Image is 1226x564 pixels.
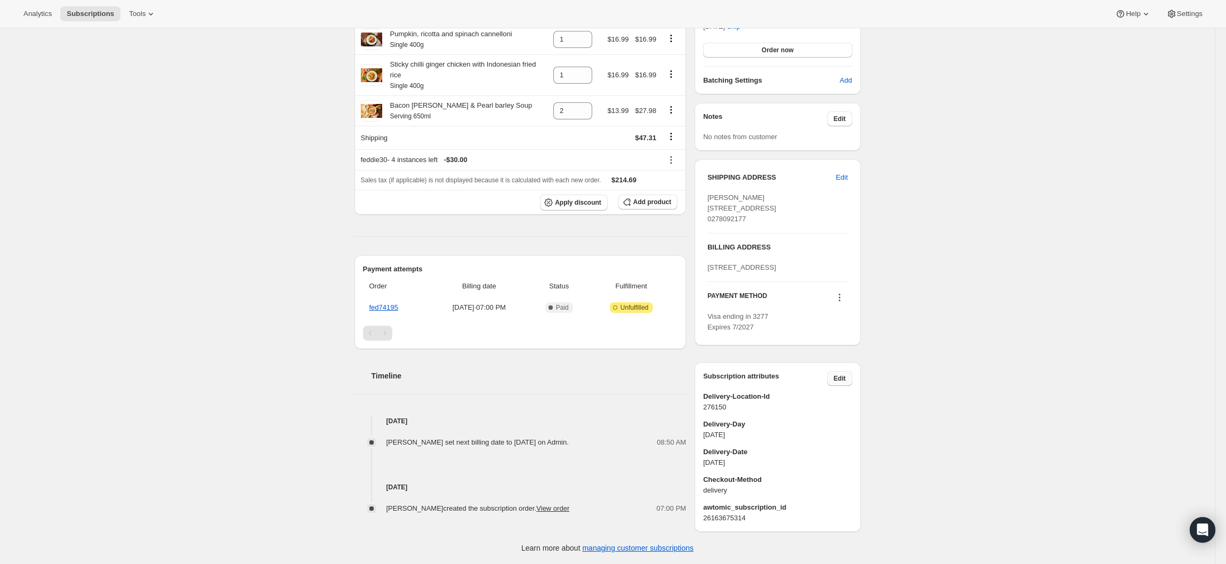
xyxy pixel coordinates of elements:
[657,503,687,514] span: 07:00 PM
[635,71,656,79] span: $16.99
[386,438,569,446] span: [PERSON_NAME] set next billing date to [DATE] on Admin.
[363,275,429,298] th: Order
[361,155,657,165] div: feddie30 - 4 instances left
[703,447,852,457] span: Delivery-Date
[67,10,114,18] span: Subscriptions
[361,176,601,184] span: Sales tax (if applicable) is not displayed because it is calculated with each new order.
[827,371,852,386] button: Edit
[431,302,527,313] span: [DATE] · 07:00 PM
[703,457,852,468] span: [DATE]
[363,326,678,341] nav: Pagination
[703,133,777,141] span: No notes from customer
[827,111,852,126] button: Edit
[703,43,852,58] button: Order now
[834,115,846,123] span: Edit
[608,71,629,79] span: $16.99
[703,391,852,402] span: Delivery-Location-Id
[372,370,687,381] h2: Timeline
[60,6,120,21] button: Subscriptions
[363,264,678,275] h2: Payment attempts
[540,195,608,211] button: Apply discount
[1190,517,1215,543] div: Open Intercom Messenger
[663,104,680,116] button: Product actions
[382,29,512,50] div: Pumpkin, ricotta and spinach cannelloni
[533,281,585,292] span: Status
[840,75,852,86] span: Add
[123,6,163,21] button: Tools
[608,35,629,43] span: $16.99
[1177,10,1203,18] span: Settings
[431,281,527,292] span: Billing date
[556,303,569,312] span: Paid
[663,68,680,80] button: Product actions
[707,312,768,331] span: Visa ending in 3277 Expires 7/2027
[354,482,687,493] h4: [DATE]
[836,172,848,183] span: Edit
[707,172,836,183] h3: SHIPPING ADDRESS
[620,303,649,312] span: Unfulfilled
[707,292,767,306] h3: PAYMENT METHOD
[354,126,551,149] th: Shipping
[1160,6,1209,21] button: Settings
[707,263,776,271] span: [STREET_ADDRESS]
[703,75,840,86] h6: Batching Settings
[703,502,852,513] span: awtomic_subscription_id
[703,419,852,430] span: Delivery-Day
[23,10,52,18] span: Analytics
[635,134,656,142] span: $47.31
[608,107,629,115] span: $13.99
[663,33,680,44] button: Product actions
[703,371,827,386] h3: Subscription attributes
[635,35,656,43] span: $16.99
[444,155,467,165] span: - $30.00
[354,416,687,426] h4: [DATE]
[1126,10,1140,18] span: Help
[663,131,680,142] button: Shipping actions
[707,242,848,253] h3: BILLING ADDRESS
[618,195,677,210] button: Add product
[703,513,852,523] span: 26163675314
[390,41,424,49] small: Single 400g
[611,176,636,184] span: $214.69
[703,430,852,440] span: [DATE]
[582,544,693,552] a: managing customer subscriptions
[635,107,656,115] span: $27.98
[382,59,547,91] div: Sticky chilli ginger chicken with Indonesian fried rice
[703,402,852,413] span: 276150
[390,112,431,120] small: Serving 650ml
[390,82,424,90] small: Single 400g
[703,474,852,485] span: Checkout-Method
[762,46,794,54] span: Order now
[829,169,854,186] button: Edit
[703,485,852,496] span: delivery
[521,543,693,553] p: Learn more about
[1109,6,1157,21] button: Help
[591,281,671,292] span: Fulfillment
[703,111,827,126] h3: Notes
[129,10,146,18] span: Tools
[657,437,686,448] span: 08:50 AM
[707,194,776,223] span: [PERSON_NAME] [STREET_ADDRESS] 0278092177
[369,303,398,311] a: fed74195
[633,198,671,206] span: Add product
[834,374,846,383] span: Edit
[382,100,533,122] div: Bacon [PERSON_NAME] & Pearl barley Soup
[17,6,58,21] button: Analytics
[833,72,858,89] button: Add
[703,22,740,30] span: [DATE] ·
[536,504,569,512] a: View order
[555,198,601,207] span: Apply discount
[386,504,570,512] span: [PERSON_NAME] created the subscription order.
